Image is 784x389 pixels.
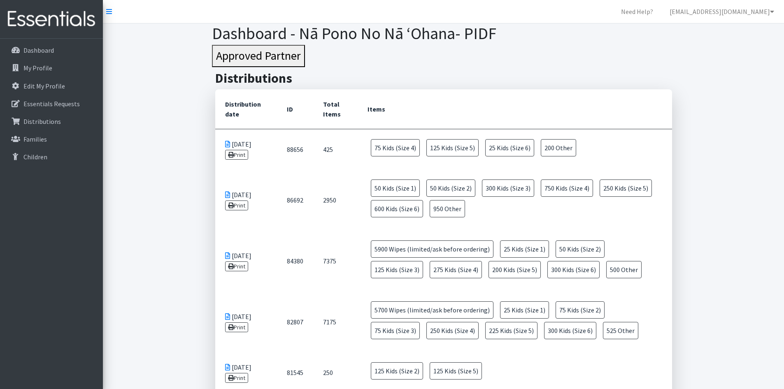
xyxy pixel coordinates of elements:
[277,170,313,231] td: 86692
[215,129,277,170] td: [DATE]
[485,139,534,156] span: 25 Kids (Size 6)
[482,179,534,197] span: 300 Kids (Size 3)
[313,129,358,170] td: 425
[225,261,249,271] a: Print
[371,362,423,380] span: 125 Kids (Size 2)
[23,46,54,54] p: Dashboard
[547,261,600,278] span: 300 Kids (Size 6)
[3,5,100,33] img: HumanEssentials
[489,261,541,278] span: 200 Kids (Size 5)
[371,261,423,278] span: 125 Kids (Size 3)
[3,96,100,112] a: Essentials Requests
[277,231,313,291] td: 84380
[23,117,61,126] p: Distributions
[23,135,47,143] p: Families
[215,231,277,291] td: [DATE]
[485,322,537,339] span: 225 Kids (Size 5)
[225,373,249,383] a: Print
[3,60,100,76] a: My Profile
[430,261,482,278] span: 275 Kids (Size 4)
[225,322,249,332] a: Print
[606,261,642,278] span: 500 Other
[313,231,358,291] td: 7375
[541,179,593,197] span: 750 Kids (Size 4)
[3,78,100,94] a: Edit My Profile
[225,150,249,160] a: Print
[541,139,576,156] span: 200 Other
[23,100,80,108] p: Essentials Requests
[556,240,605,258] span: 50 Kids (Size 2)
[23,64,52,72] p: My Profile
[426,139,479,156] span: 125 Kids (Size 5)
[277,291,313,352] td: 82807
[500,240,549,258] span: 25 Kids (Size 1)
[23,82,65,90] p: Edit My Profile
[430,362,482,380] span: 125 Kids (Size 5)
[614,3,660,20] a: Need Help?
[277,89,313,129] th: ID
[556,301,605,319] span: 75 Kids (Size 2)
[500,301,549,319] span: 25 Kids (Size 1)
[371,240,493,258] span: 5900 Wipes (limited/ask before ordering)
[426,179,475,197] span: 50 Kids (Size 2)
[3,113,100,130] a: Distributions
[371,139,420,156] span: 75 Kids (Size 4)
[225,200,249,210] a: Print
[371,179,420,197] span: 50 Kids (Size 1)
[426,322,479,339] span: 250 Kids (Size 4)
[430,200,465,217] span: 950 Other
[663,3,781,20] a: [EMAIL_ADDRESS][DOMAIN_NAME]
[313,170,358,231] td: 2950
[600,179,652,197] span: 250 Kids (Size 5)
[3,42,100,58] a: Dashboard
[215,70,672,86] h2: Distributions
[212,23,675,43] h1: Dashboard - Nā Pono No Nā ʻOhana- PIDF
[371,301,493,319] span: 5700 Wipes (limited/ask before ordering)
[358,89,672,129] th: Items
[23,153,47,161] p: Children
[3,149,100,165] a: Children
[277,129,313,170] td: 88656
[313,89,358,129] th: Total Items
[544,322,596,339] span: 300 Kids (Size 6)
[603,322,638,339] span: 525 Other
[3,131,100,147] a: Families
[215,170,277,231] td: [DATE]
[313,291,358,352] td: 7175
[371,322,420,339] span: 75 Kids (Size 3)
[215,291,277,352] td: [DATE]
[371,200,423,217] span: 600 Kids (Size 6)
[215,89,277,129] th: Distribution date
[212,45,305,67] button: Approved Partner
